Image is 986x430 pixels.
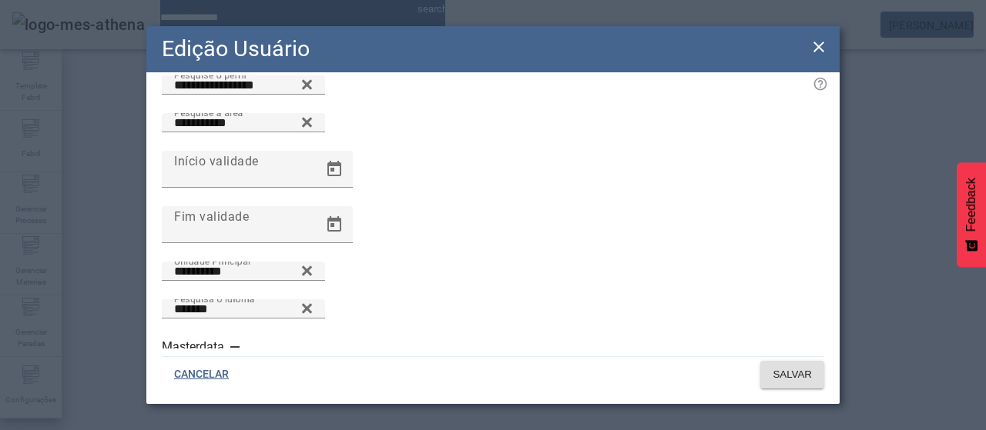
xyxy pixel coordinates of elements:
[174,367,229,382] span: CANCELAR
[957,162,986,267] button: Feedback - Mostrar pesquisa
[162,32,310,65] h2: Edição Usuário
[174,114,313,132] input: Number
[174,300,313,318] input: Number
[773,367,812,382] span: SALVAR
[964,178,978,232] span: Feedback
[174,208,249,223] mat-label: Fim validade
[162,361,241,388] button: CANCELAR
[316,151,353,188] button: Open calendar
[174,255,250,266] mat-label: Unidade Principal
[760,361,824,388] button: SALVAR
[174,107,243,118] mat-label: Pesquise a área
[162,338,227,356] label: Masterdata
[174,69,246,80] mat-label: Pesquise o perfil
[174,293,255,304] mat-label: Pesquisa o idioma
[174,262,313,281] input: Number
[316,206,353,243] button: Open calendar
[174,153,259,168] mat-label: Início validade
[174,76,313,95] input: Number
